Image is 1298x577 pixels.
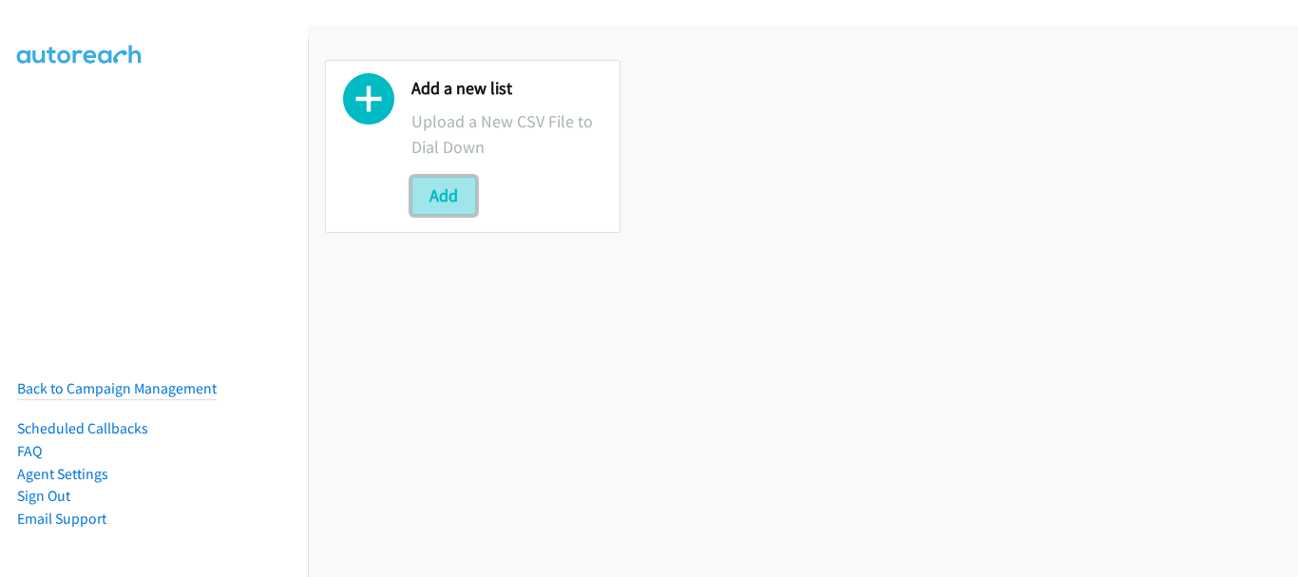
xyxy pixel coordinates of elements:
[17,442,42,460] a: FAQ
[17,379,217,397] a: Back to Campaign Management
[17,465,108,483] a: Agent Settings
[17,487,70,505] a: Sign Out
[411,108,602,160] p: Upload a New CSV File to Dial Down
[17,419,148,437] a: Scheduled Callbacks
[411,78,602,100] h2: Add a new list
[411,177,476,215] button: Add
[17,510,106,528] a: Email Support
